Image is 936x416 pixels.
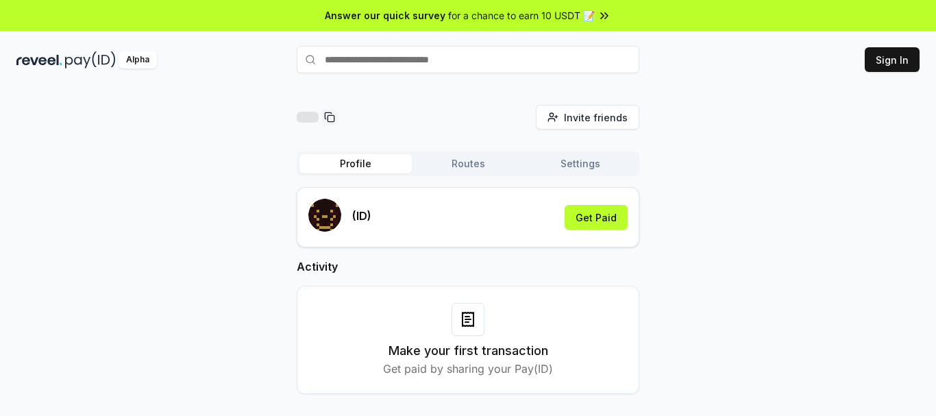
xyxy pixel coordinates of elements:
[119,51,157,69] div: Alpha
[565,205,628,230] button: Get Paid
[865,47,920,72] button: Sign In
[352,208,371,224] p: (ID)
[325,8,445,23] span: Answer our quick survey
[383,360,553,377] p: Get paid by sharing your Pay(ID)
[536,105,639,130] button: Invite friends
[16,51,62,69] img: reveel_dark
[299,154,412,173] button: Profile
[448,8,595,23] span: for a chance to earn 10 USDT 📝
[389,341,548,360] h3: Make your first transaction
[65,51,116,69] img: pay_id
[297,258,639,275] h2: Activity
[524,154,637,173] button: Settings
[564,110,628,125] span: Invite friends
[412,154,524,173] button: Routes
